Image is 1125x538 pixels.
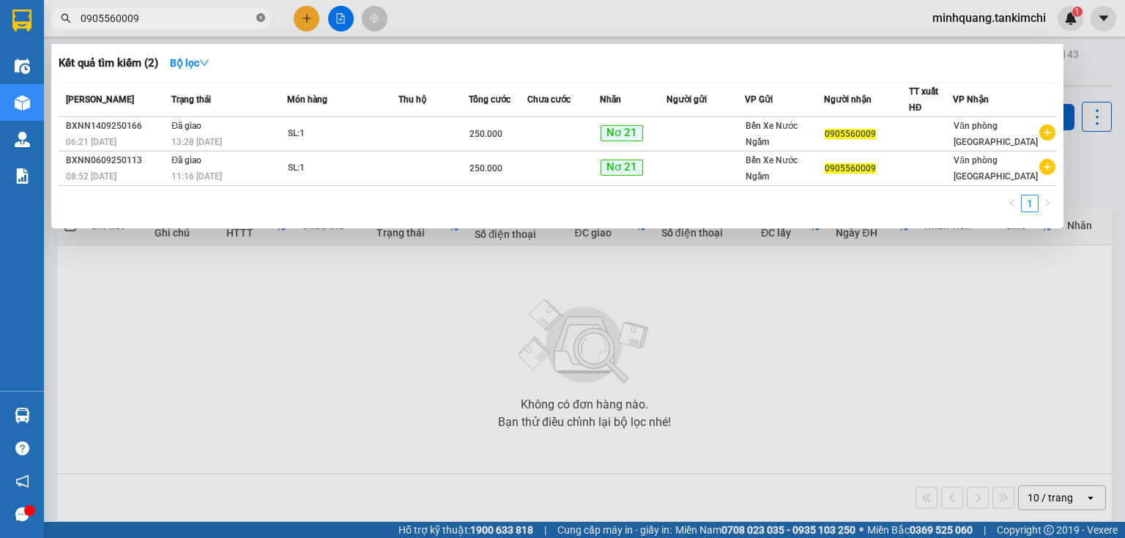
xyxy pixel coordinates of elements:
[15,95,30,111] img: warehouse-icon
[825,163,876,173] span: 0905560009
[600,94,621,105] span: Nhãn
[66,171,116,182] span: 08:52 [DATE]
[953,94,989,105] span: VP Nhận
[1039,124,1055,141] span: plus-circle
[59,56,158,71] h3: Kết quả tìm kiếm ( 2 )
[745,94,773,105] span: VP Gửi
[1022,195,1038,212] a: 1
[1039,195,1056,212] li: Next Page
[1008,198,1017,207] span: left
[256,12,265,26] span: close-circle
[170,57,209,69] strong: Bộ lọc
[15,168,30,184] img: solution-icon
[15,408,30,423] img: warehouse-icon
[15,132,30,147] img: warehouse-icon
[469,129,502,139] span: 250.000
[15,59,30,74] img: warehouse-icon
[15,474,29,488] span: notification
[171,171,222,182] span: 11:16 [DATE]
[158,51,221,75] button: Bộ lọcdown
[824,94,872,105] span: Người nhận
[288,126,398,142] div: SL: 1
[1003,195,1021,212] li: Previous Page
[66,137,116,147] span: 06:21 [DATE]
[398,94,426,105] span: Thu hộ
[1039,195,1056,212] button: right
[171,121,201,131] span: Đã giao
[954,155,1038,182] span: Văn phòng [GEOGRAPHIC_DATA]
[199,58,209,68] span: down
[601,125,643,141] span: Nơ 21
[825,129,876,139] span: 0905560009
[15,507,29,521] span: message
[61,13,71,23] span: search
[66,94,134,105] span: [PERSON_NAME]
[1021,195,1039,212] li: 1
[667,94,707,105] span: Người gửi
[66,119,167,134] div: BXNN1409250166
[171,94,211,105] span: Trạng thái
[171,155,201,165] span: Đã giao
[15,441,29,455] span: question-circle
[469,163,502,173] span: 250.000
[288,160,398,176] div: SL: 1
[746,121,798,147] span: Bến Xe Nước Ngầm
[287,94,327,105] span: Món hàng
[909,86,938,113] span: TT xuất HĐ
[81,10,253,26] input: Tìm tên, số ĐT hoặc mã đơn
[601,160,643,176] span: Nơ 21
[1039,159,1055,175] span: plus-circle
[1043,198,1052,207] span: right
[171,137,222,147] span: 13:28 [DATE]
[12,10,31,31] img: logo-vxr
[256,13,265,22] span: close-circle
[954,121,1038,147] span: Văn phòng [GEOGRAPHIC_DATA]
[1003,195,1021,212] button: left
[469,94,510,105] span: Tổng cước
[746,155,798,182] span: Bến Xe Nước Ngầm
[527,94,571,105] span: Chưa cước
[66,153,167,168] div: BXNN0609250113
